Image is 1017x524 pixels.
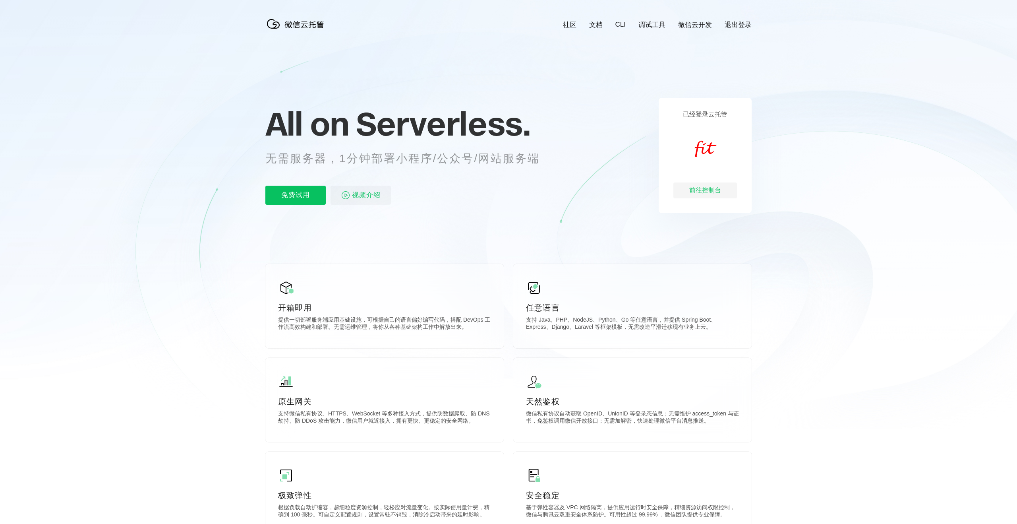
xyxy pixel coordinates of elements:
a: 微信云托管 [265,26,329,33]
a: 社区 [563,20,576,29]
p: 根据负载自动扩缩容，超细粒度资源控制，轻松应对流量变化。按实际使用量计费，精确到 100 毫秒。可自定义配置规则，设置常驻不销毁，消除冷启动带来的延时影响。 [278,504,491,520]
span: 视频介绍 [352,186,381,205]
img: 微信云托管 [265,16,329,32]
p: 任意语言 [526,302,739,313]
div: 前往控制台 [673,182,737,198]
p: 免费试用 [265,186,326,205]
p: 极致弹性 [278,490,491,501]
p: 无需服务器，1分钟部署小程序/公众号/网站服务端 [265,151,555,167]
span: All on [265,104,348,144]
a: 微信云开发 [678,20,712,29]
p: 提供一切部署服务端应用基础设施，可根据自己的语言偏好编写代码，搭配 DevOps 工作流高效构建和部署。无需运维管理，将你从各种基础架构工作中解放出来。 [278,316,491,332]
p: 已经登录云托管 [683,111,727,119]
span: Serverless. [356,104,530,144]
p: 开箱即用 [278,302,491,313]
p: 天然鉴权 [526,396,739,407]
p: 支持 Java、PHP、NodeJS、Python、Go 等任意语言，并提供 Spring Boot、Express、Django、Laravel 等框架模板，无需改造平滑迁移现有业务上云。 [526,316,739,332]
a: CLI [615,21,626,29]
img: video_play.svg [341,190,350,200]
p: 安全稳定 [526,490,739,501]
a: 文档 [589,20,603,29]
p: 基于弹性容器及 VPC 网络隔离，提供应用运行时安全保障，精细资源访问权限控制，微信与腾讯云双重安全体系防护。可用性超过 99.99% ，微信团队提供专业保障。 [526,504,739,520]
p: 微信私有协议自动获取 OpenID、UnionID 等登录态信息；无需维护 access_token 与证书，免鉴权调用微信开放接口；无需加解密，快速处理微信平台消息推送。 [526,410,739,426]
a: 调试工具 [638,20,665,29]
a: 退出登录 [725,20,752,29]
p: 支持微信私有协议、HTTPS、WebSocket 等多种接入方式，提供防数据爬取、防 DNS 劫持、防 DDoS 攻击能力，微信用户就近接入，拥有更快、更稳定的安全网络。 [278,410,491,426]
p: 原生网关 [278,396,491,407]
